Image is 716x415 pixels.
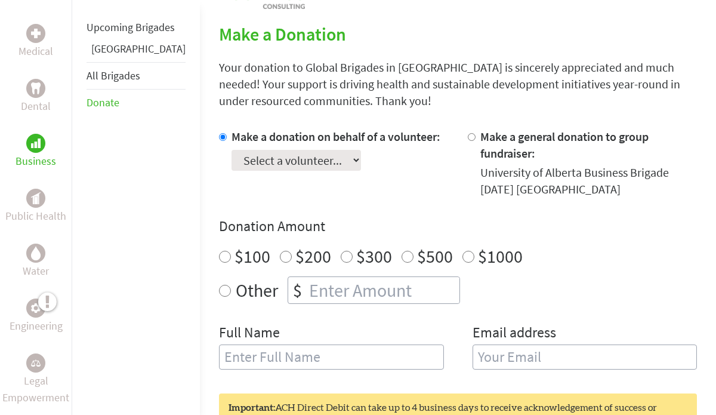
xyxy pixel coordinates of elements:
a: Upcoming Brigades [87,20,175,34]
img: Business [31,139,41,148]
div: Water [26,244,45,263]
p: Legal Empowerment [2,373,69,406]
img: Water [31,246,41,260]
p: Engineering [10,318,63,334]
a: [GEOGRAPHIC_DATA] [91,42,186,56]
p: Business [16,153,56,170]
strong: Important: [229,403,275,413]
label: Email address [473,323,556,345]
a: MedicalMedical [18,24,53,60]
a: Donate [87,96,119,109]
img: Public Health [31,192,41,204]
label: $1000 [478,245,523,268]
a: All Brigades [87,69,140,82]
li: All Brigades [87,62,186,90]
a: DentalDental [21,79,51,115]
input: Enter Full Name [219,345,444,370]
label: Other [236,276,278,304]
h4: Donation Amount [219,217,697,236]
label: $500 [417,245,453,268]
p: Dental [21,98,51,115]
li: Donate [87,90,186,116]
label: Full Name [219,323,280,345]
img: Medical [31,29,41,38]
a: WaterWater [23,244,49,279]
div: Engineering [26,299,45,318]
div: $ [288,277,307,303]
label: $100 [234,245,270,268]
input: Enter Amount [307,277,459,303]
li: Panama [87,41,186,62]
input: Your Email [473,345,698,370]
div: Dental [26,79,45,98]
a: EngineeringEngineering [10,299,63,334]
label: Make a donation on behalf of a volunteer: [232,129,440,144]
div: University of Alberta Business Brigade [DATE] [GEOGRAPHIC_DATA] [480,164,698,198]
h2: Make a Donation [219,23,697,45]
a: BusinessBusiness [16,134,56,170]
img: Legal Empowerment [31,359,41,367]
div: Medical [26,24,45,43]
label: Make a general donation to group fundraiser: [480,129,649,161]
label: $300 [356,245,392,268]
p: Public Health [5,208,66,225]
img: Engineering [31,303,41,313]
p: Water [23,263,49,279]
div: Business [26,134,45,153]
img: Dental [31,82,41,94]
div: Legal Empowerment [26,353,45,373]
p: Medical [18,43,53,60]
a: Public HealthPublic Health [5,189,66,225]
a: Legal EmpowermentLegal Empowerment [2,353,69,406]
p: Your donation to Global Brigades in [GEOGRAPHIC_DATA] is sincerely appreciated and much needed! Y... [219,59,697,109]
label: $200 [295,245,331,268]
div: Public Health [26,189,45,208]
li: Upcoming Brigades [87,14,186,41]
